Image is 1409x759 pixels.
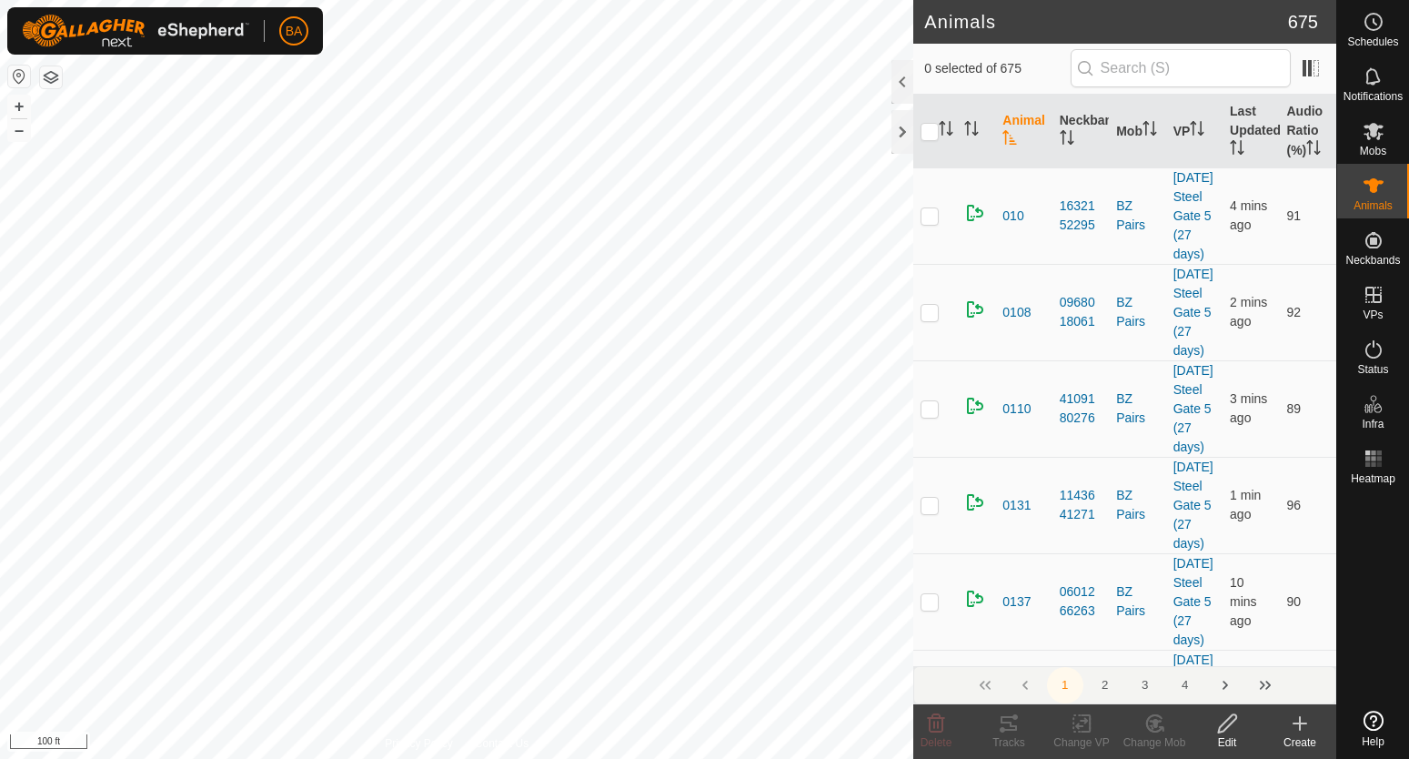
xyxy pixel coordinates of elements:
span: 90 [1287,594,1302,609]
a: [DATE] Steel Gate 5 (27 days) [1173,170,1213,261]
div: Change VP [1045,734,1118,751]
span: 0137 [1002,592,1031,612]
th: Animal [995,95,1052,168]
a: [DATE] Steel Gate 5 (27 days) [1173,460,1213,551]
div: Change Mob [1118,734,1191,751]
span: 0108 [1002,303,1031,322]
h2: Animals [924,11,1287,33]
img: returning on [964,299,986,320]
div: 1632152295 [1060,197,1102,235]
button: Reset Map [8,66,30,87]
span: 92 [1287,305,1302,319]
span: Mobs [1360,146,1386,157]
span: Status [1357,364,1388,375]
img: returning on [964,491,986,513]
p-sorticon: Activate to sort [939,124,953,138]
span: Infra [1362,419,1384,430]
button: 4 [1167,667,1203,703]
img: returning on [964,395,986,417]
span: 675 [1288,8,1318,35]
div: BZ Pairs [1116,390,1158,428]
p-sorticon: Activate to sort [1190,124,1204,138]
span: 26 Aug 2025, 8:10 am [1230,488,1261,521]
p-sorticon: Activate to sort [1060,133,1074,147]
span: 010 [1002,207,1023,226]
button: Next Page [1207,667,1243,703]
span: Neckbands [1345,255,1400,266]
th: Neckband [1052,95,1109,168]
span: 96 [1287,498,1302,512]
p-sorticon: Activate to sort [964,124,979,138]
span: Animals [1354,200,1393,211]
div: BZ Pairs [1116,486,1158,524]
span: 0110 [1002,400,1031,419]
p-sorticon: Activate to sort [1142,124,1157,138]
p-sorticon: Activate to sort [1230,143,1244,157]
a: Contact Us [475,735,528,752]
img: Gallagher Logo [22,15,249,47]
span: Heatmap [1351,473,1395,484]
p-sorticon: Activate to sort [1306,143,1321,157]
span: 26 Aug 2025, 8:00 am [1230,575,1257,628]
a: Help [1337,703,1409,754]
span: BA [286,22,303,41]
input: Search (S) [1071,49,1291,87]
div: 0968018061 [1060,293,1102,331]
div: Tracks [972,734,1045,751]
a: [DATE] Steel Gate 5 (27 days) [1173,267,1213,358]
div: BZ Pairs [1116,293,1158,331]
div: BZ Pairs [1116,197,1158,235]
a: [DATE] Steel Gate 5 (27 days) [1173,653,1213,744]
th: VP [1166,95,1223,168]
th: Mob [1109,95,1165,168]
span: 89 [1287,401,1302,416]
a: [DATE] Steel Gate 5 (27 days) [1173,556,1213,647]
span: 26 Aug 2025, 8:08 am [1230,391,1267,425]
span: 0131 [1002,496,1031,515]
button: Last Page [1247,667,1283,703]
div: 4109180276 [1060,390,1102,428]
span: Notifications [1344,91,1403,102]
button: 2 [1087,667,1123,703]
button: Map Layers [40,66,62,88]
th: Audio Ratio (%) [1280,95,1337,168]
a: Privacy Policy [385,735,453,752]
span: 0 selected of 675 [924,59,1070,78]
span: 91 [1287,208,1302,223]
a: [DATE] Steel Gate 5 (27 days) [1173,363,1213,454]
div: 1143641271 [1060,486,1102,524]
span: Help [1362,736,1384,747]
span: Delete [921,736,952,749]
div: 0601266263 [1060,582,1102,621]
th: Last Updated [1223,95,1279,168]
button: + [8,96,30,117]
span: Schedules [1347,36,1398,47]
span: 26 Aug 2025, 8:08 am [1230,295,1267,329]
img: returning on [964,202,986,224]
img: returning on [964,588,986,610]
p-sorticon: Activate to sort [1002,133,1017,147]
button: 3 [1127,667,1163,703]
div: Edit [1191,734,1263,751]
button: – [8,119,30,141]
div: BZ Pairs [1116,582,1158,621]
button: 1 [1047,667,1083,703]
div: Create [1263,734,1336,751]
span: 26 Aug 2025, 8:06 am [1230,198,1267,232]
span: VPs [1363,309,1383,320]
